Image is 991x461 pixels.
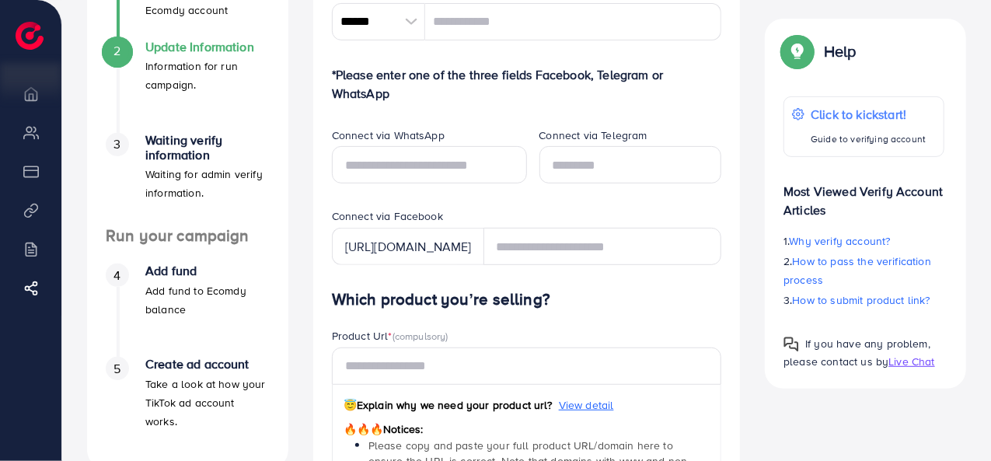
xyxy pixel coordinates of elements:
[332,65,722,103] p: *Please enter one of the three fields Facebook, Telegram or WhatsApp
[87,264,288,357] li: Add fund
[344,421,424,437] span: Notices:
[790,233,891,249] span: Why verify account?
[783,37,811,65] img: Popup guide
[113,42,120,60] span: 2
[332,228,484,265] div: [URL][DOMAIN_NAME]
[344,397,553,413] span: Explain why we need your product url?
[113,135,120,153] span: 3
[539,127,647,143] label: Connect via Telegram
[87,40,288,133] li: Update Information
[824,42,857,61] p: Help
[145,357,270,372] h4: Create ad account
[925,391,979,449] iframe: Chat
[145,264,270,278] h4: Add fund
[145,165,270,202] p: Waiting for admin verify information.
[811,105,926,124] p: Click to kickstart!
[783,169,944,219] p: Most Viewed Verify Account Articles
[559,397,614,413] span: View detail
[332,208,443,224] label: Connect via Facebook
[783,253,931,288] span: How to pass the verification process
[87,133,288,226] li: Waiting verify information
[393,329,448,343] span: (compulsory)
[783,252,944,289] p: 2.
[888,354,934,369] span: Live Chat
[16,22,44,50] img: logo
[332,328,448,344] label: Product Url
[145,57,270,94] p: Information for run campaign.
[811,130,926,148] p: Guide to verifying account
[145,40,270,54] h4: Update Information
[344,397,357,413] span: 😇
[332,290,722,309] h4: Which product you’re selling?
[344,421,383,437] span: 🔥🔥🔥
[87,226,288,246] h4: Run your campaign
[332,127,445,143] label: Connect via WhatsApp
[783,291,944,309] p: 3.
[783,337,799,352] img: Popup guide
[145,133,270,162] h4: Waiting verify information
[113,267,120,285] span: 4
[783,232,944,250] p: 1.
[87,357,288,450] li: Create ad account
[783,336,930,369] span: If you have any problem, please contact us by
[145,281,270,319] p: Add fund to Ecomdy balance
[113,360,120,378] span: 5
[145,375,270,431] p: Take a look at how your TikTok ad account works.
[793,292,930,308] span: How to submit product link?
